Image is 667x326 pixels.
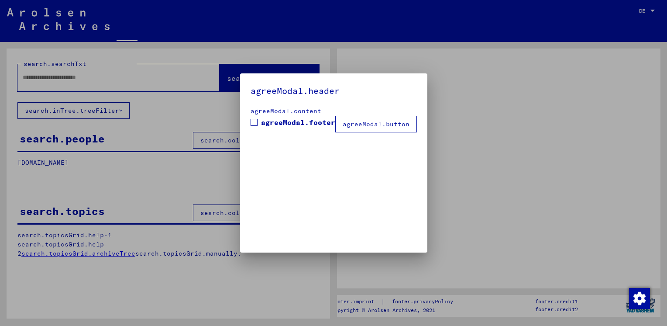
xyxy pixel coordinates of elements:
[629,288,650,309] div: Zustimmung ändern
[261,117,335,128] span: agreeModal.footer
[251,107,417,116] div: agreeModal.content
[335,116,417,132] button: agreeModal.button
[629,288,650,309] img: Zustimmung ändern
[251,84,417,98] h5: agreeModal.header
